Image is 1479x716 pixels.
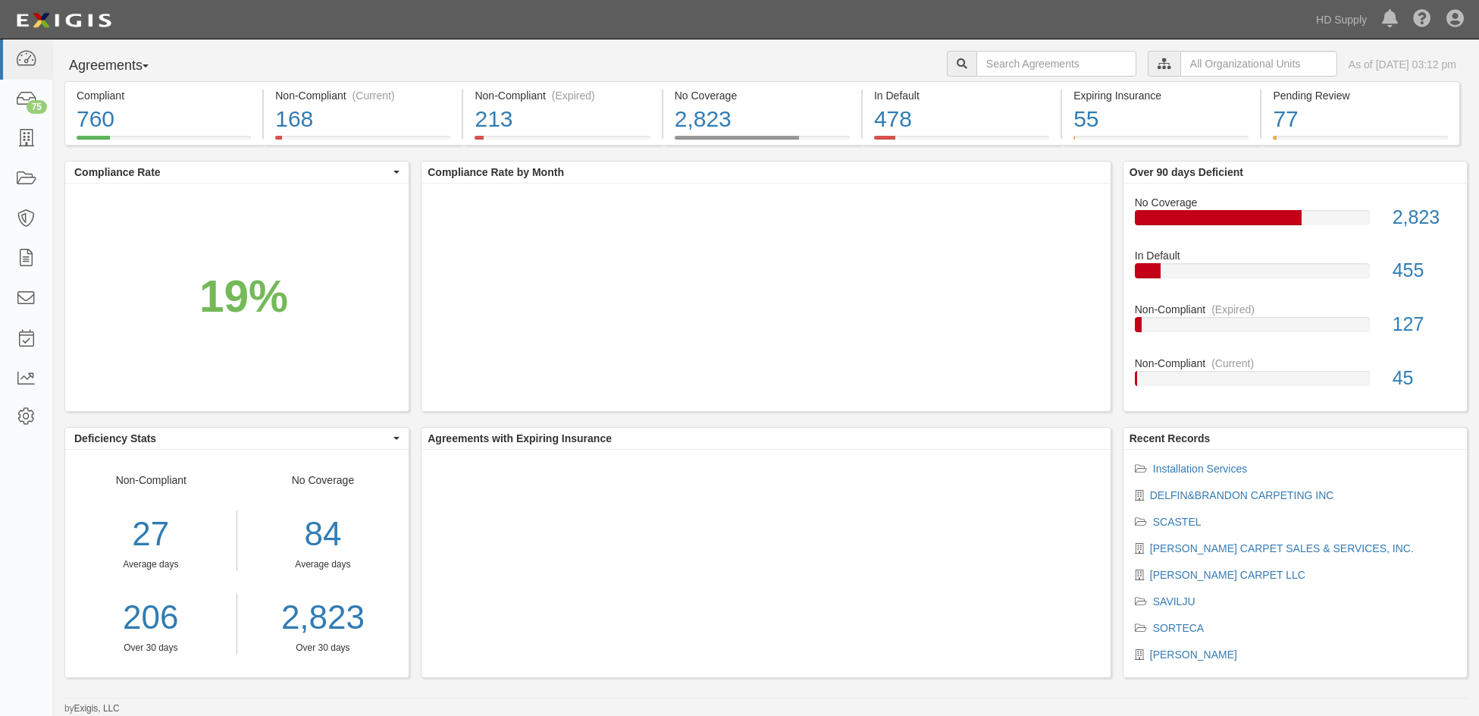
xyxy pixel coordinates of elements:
[1261,136,1459,148] a: Pending Review77
[77,88,251,103] div: Compliant
[1123,302,1467,317] div: Non-Compliant
[1413,11,1431,29] i: Help Center - Complianz
[1135,248,1455,302] a: In Default455
[1153,463,1248,475] a: Installation Services
[675,88,850,103] div: No Coverage
[11,7,116,34] img: logo-5460c22ac91f19d4615b14bd174203de0afe785f0fc80cf4dbbc73dc1793850b.png
[27,100,47,114] div: 75
[874,88,1049,103] div: In Default
[65,473,237,655] div: Non-Compliant
[1150,648,1237,661] a: [PERSON_NAME]
[1153,595,1195,608] a: SAVILJU
[77,103,251,136] div: 760
[1150,569,1305,581] a: [PERSON_NAME] CARPET LLC
[74,703,120,714] a: Exigis, LLC
[1153,622,1204,634] a: SORTECA
[1349,57,1456,72] div: As of [DATE] 03:12 pm
[1273,103,1447,136] div: 77
[1123,248,1467,263] div: In Default
[249,558,398,571] div: Average days
[976,51,1136,77] input: Search Agreements
[65,428,409,449] button: Deficiency Stats
[353,88,395,103] div: (Current)
[249,642,398,655] div: Over 30 days
[237,473,409,655] div: No Coverage
[428,432,612,444] b: Agreements with Expiring Insurance
[675,103,850,136] div: 2,823
[874,103,1049,136] div: 478
[65,510,237,558] div: 27
[65,594,237,642] a: 206
[64,702,120,715] small: by
[264,136,462,148] a: Non-Compliant(Current)168
[65,162,409,183] button: Compliance Rate
[74,431,390,446] span: Deficiency Stats
[1180,51,1337,77] input: All Organizational Units
[552,88,595,103] div: (Expired)
[1123,195,1467,210] div: No Coverage
[1135,356,1455,398] a: Non-Compliant(Current)45
[1062,136,1260,148] a: Expiring Insurance55
[199,265,288,328] div: 19%
[1308,5,1374,35] a: HD Supply
[475,103,650,136] div: 213
[65,558,237,571] div: Average days
[1150,489,1334,501] a: DELFIN&BRANDON CARPETING INC
[1153,516,1202,528] a: SCASTEL
[1073,88,1249,103] div: Expiring Insurance
[65,642,237,655] div: Over 30 days
[463,136,661,148] a: Non-Compliant(Expired)213
[1381,257,1467,284] div: 455
[1381,204,1467,231] div: 2,823
[1130,166,1243,178] b: Over 90 days Deficient
[1135,195,1455,249] a: No Coverage2,823
[428,166,564,178] b: Compliance Rate by Month
[1150,542,1414,554] a: [PERSON_NAME] CARPET SALES & SERVICES, INC.
[74,165,390,180] span: Compliance Rate
[249,594,398,642] a: 2,823
[663,136,861,148] a: No Coverage2,823
[1123,356,1467,371] div: Non-Compliant
[1130,432,1211,444] b: Recent Records
[863,136,1061,148] a: In Default478
[1073,103,1249,136] div: 55
[1381,365,1467,392] div: 45
[1273,88,1447,103] div: Pending Review
[249,510,398,558] div: 84
[1211,356,1254,371] div: (Current)
[1135,302,1455,356] a: Non-Compliant(Expired)127
[64,51,178,81] button: Agreements
[275,103,450,136] div: 168
[1381,311,1467,338] div: 127
[1211,302,1255,317] div: (Expired)
[64,136,262,148] a: Compliant760
[275,88,450,103] div: Non-Compliant (Current)
[475,88,650,103] div: Non-Compliant (Expired)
